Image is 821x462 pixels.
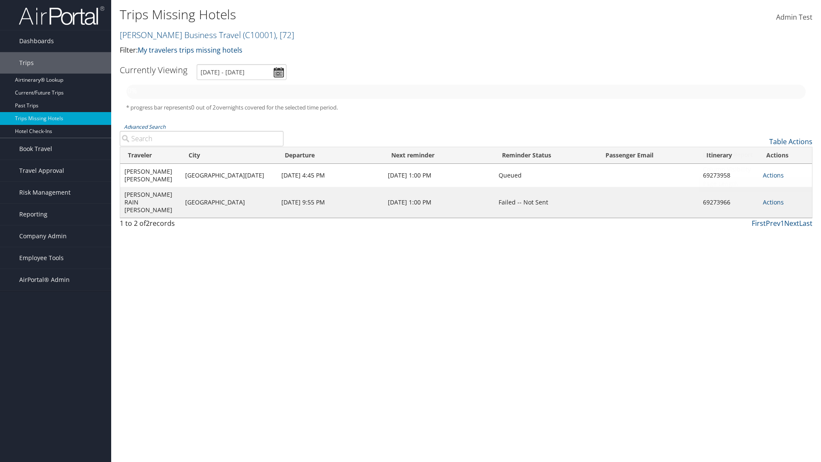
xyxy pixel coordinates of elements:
span: Trips [19,52,34,74]
span: Company Admin [19,225,67,247]
span: Book Travel [19,138,52,160]
span: Reporting [19,204,47,225]
a: Column Visibility [700,162,812,177]
span: Employee Tools [19,247,64,269]
span: AirPortal® Admin [19,269,70,290]
a: Download Report [700,148,812,162]
span: Risk Management [19,182,71,203]
span: Dashboards [19,30,54,52]
img: airportal-logo.png [19,6,104,26]
span: Travel Approval [19,160,64,181]
a: Page Length [700,177,812,191]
